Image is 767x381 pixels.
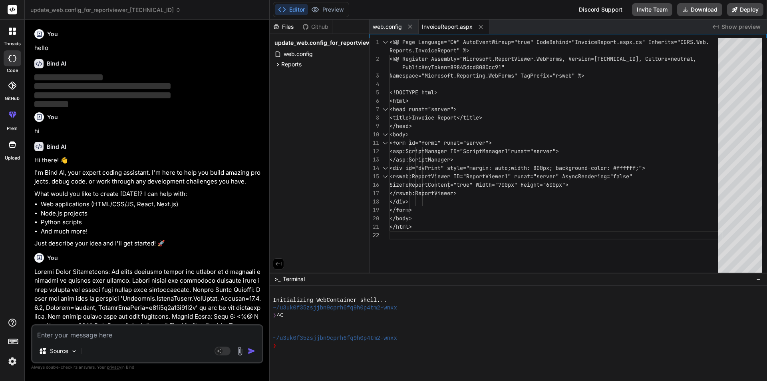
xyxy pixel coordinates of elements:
[34,92,171,98] span: ‌
[274,39,423,47] span: update_web.config_for_reportviewer_[TECHNICAL_ID]
[34,127,262,136] p: hi
[41,218,262,227] li: Python scripts
[370,122,379,130] div: 9
[389,131,409,138] span: <body>
[380,38,390,46] div: Click to collapse the range.
[721,23,761,31] span: Show preview
[389,181,485,188] span: SizeToReportContent="true" Wid
[389,215,412,222] span: </body>
[370,114,379,122] div: 8
[389,97,409,104] span: <html>
[511,148,559,155] span: runat="server">
[756,275,761,283] span: −
[4,40,21,47] label: threads
[370,223,379,231] div: 21
[273,304,397,312] span: ~/u3uk0f35zsjjbn9cprh6fq9h0p4tm2-wnxx
[380,105,390,114] div: Click to collapse the range.
[370,105,379,114] div: 7
[380,130,390,139] div: Click to collapse the range.
[31,363,263,371] p: Always double-check its answers. Your in Bind
[34,168,262,186] p: I'm Bind AI, your expert coding assistant. I'm here to help you build amazing projects, debug cod...
[6,355,19,368] img: settings
[283,275,305,283] span: Terminal
[275,4,308,15] button: Editor
[370,130,379,139] div: 10
[47,60,66,68] h6: Bind AI
[7,67,18,74] label: code
[370,147,379,156] div: 12
[370,55,379,63] div: 2
[370,139,379,147] div: 11
[389,190,457,197] span: </rsweb:ReportViewer>
[389,173,498,180] span: <rsweb:ReportViewer ID="ReportView
[248,347,256,355] img: icon
[370,197,379,206] div: 18
[389,38,549,46] span: <%@ Page Language="C#" AutoEventWireup="true" Code
[727,3,763,16] button: Deploy
[270,23,299,31] div: Files
[47,254,58,262] h6: You
[380,139,390,147] div: Click to collapse the range.
[370,156,379,164] div: 13
[389,148,511,155] span: <asp:ScriptManager ID="ScriptManager1"
[41,200,262,209] li: Web applications (HTML/CSS/JS, React, Next.js)
[370,206,379,214] div: 19
[71,348,77,355] img: Pick Models
[370,38,379,46] div: 1
[34,101,68,107] span: ‌
[370,80,379,88] div: 4
[389,223,412,230] span: </html>
[34,239,262,248] p: Just describe your idea and I'll get started! 🚀
[389,72,537,79] span: Namespace="Microsoft.Reporting.WebForms" TagPr
[273,297,387,304] span: Initializing WebContainer shell...
[511,164,645,172] span: width: 800px; background-color: #ffffff;">
[389,106,457,113] span: <head runat="server">
[574,3,627,16] div: Discord Support
[389,198,409,205] span: </div>
[30,6,181,14] span: update_web.config_for_reportviewer_[TECHNICAL_ID]
[34,44,262,53] p: hello
[370,231,379,239] div: 22
[755,273,762,285] button: −
[380,172,390,181] div: Click to collapse the range.
[370,72,379,80] div: 3
[370,181,379,189] div: 16
[273,312,277,319] span: ❯
[5,155,20,162] label: Upload
[370,164,379,172] div: 14
[273,335,397,342] span: ~/u3uk0f35zsjjbn9cprh6fq9h0p4tm2-wnxx
[373,23,402,31] span: web.config
[370,172,379,181] div: 15
[402,64,505,71] span: PublicKeyToken=89845dcd8080cc91"
[380,164,390,172] div: Click to collapse the range.
[498,173,632,180] span: er1" runat="server" AsyncRendering="false"
[47,113,58,121] h6: You
[50,347,68,355] p: Source
[308,4,347,15] button: Preview
[370,214,379,223] div: 20
[485,181,568,188] span: th="700px" Height="600px">
[34,190,262,199] p: What would you like to create [DATE]? I can help with:
[677,3,722,16] button: Download
[389,139,492,146] span: <form id="form1" runat="server">
[370,189,379,197] div: 17
[41,209,262,218] li: Node.js projects
[281,60,302,68] span: Reports
[389,206,412,213] span: </form>
[537,72,584,79] span: efix="rsweb" %>
[34,83,171,89] span: ‌
[277,312,284,319] span: ^C
[5,95,20,102] label: GitHub
[389,164,511,172] span: <div id="dvPrint" style="margin: auto;
[389,55,537,62] span: <%@ Register Assembly="Microsoft.ReportViewer.
[389,47,469,54] span: Reports.InvoiceReport" %>
[273,342,277,350] span: ❯
[47,143,66,151] h6: Bind AI
[389,122,412,130] span: </head>
[235,347,244,356] img: attachment
[549,38,709,46] span: Behind="InvoiceReport.aspx.cs" Inherits="CGRS.Web.
[389,156,453,163] span: </asp:ScriptManager>
[632,3,672,16] button: Invite Team
[41,227,262,236] li: And much more!
[370,88,379,97] div: 5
